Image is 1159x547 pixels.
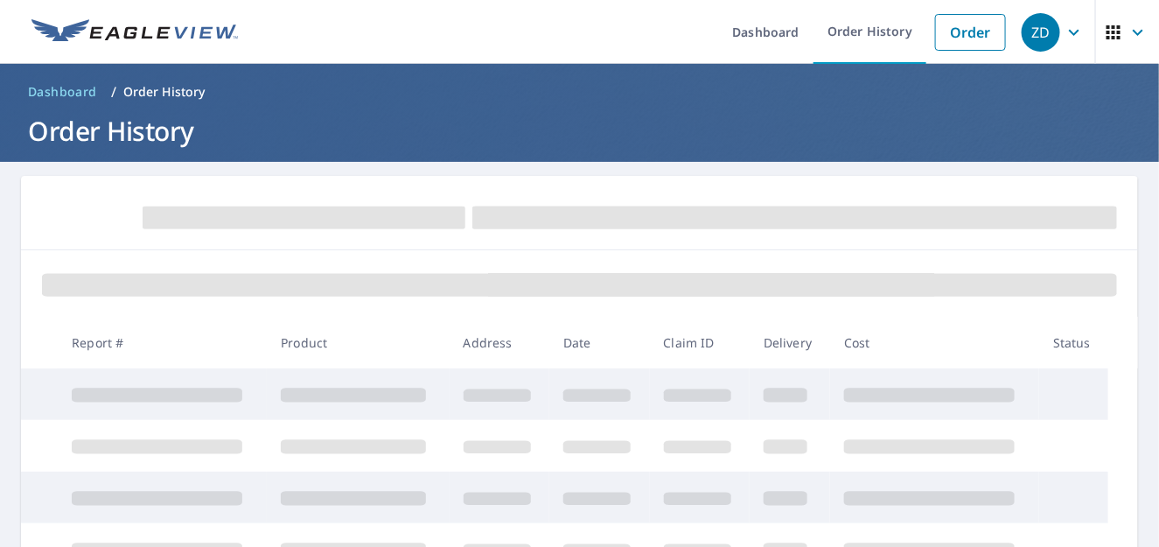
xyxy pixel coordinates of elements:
th: Address [450,317,550,368]
th: Product [267,317,449,368]
h1: Order History [21,113,1138,149]
span: Dashboard [28,83,97,101]
img: EV Logo [31,19,238,46]
a: Order [935,14,1006,51]
th: Cost [830,317,1039,368]
th: Claim ID [650,317,751,368]
p: Order History [123,83,206,101]
th: Status [1039,317,1108,368]
li: / [111,81,116,102]
th: Delivery [750,317,830,368]
nav: breadcrumb [21,78,1138,106]
a: Dashboard [21,78,104,106]
div: ZD [1022,13,1060,52]
th: Date [549,317,650,368]
th: Report # [58,317,267,368]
